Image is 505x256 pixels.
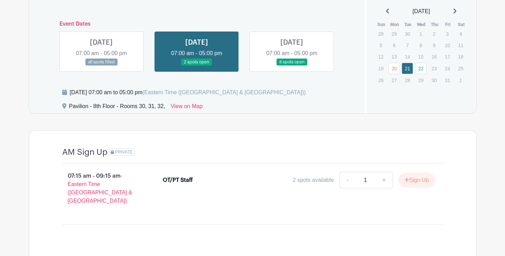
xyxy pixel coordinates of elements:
[455,40,466,51] p: 11
[415,21,428,28] th: Wed
[339,172,355,188] a: -
[402,51,413,62] p: 14
[375,172,393,188] a: +
[402,63,413,74] a: 21
[428,51,440,62] p: 16
[171,102,203,113] a: View on Map
[455,63,466,74] p: 25
[401,21,415,28] th: Tue
[68,173,132,204] span: - Eastern Time ([GEOGRAPHIC_DATA] & [GEOGRAPHIC_DATA])
[402,75,413,86] p: 28
[142,89,306,95] span: (Eastern Time ([GEOGRAPHIC_DATA] & [GEOGRAPHIC_DATA]))
[389,51,400,62] p: 13
[402,40,413,51] p: 7
[428,40,440,51] p: 9
[115,150,132,155] span: PRIVATE
[70,88,306,97] div: [DATE] 07:00 am to 05:00 pm
[415,40,427,51] p: 8
[413,7,430,16] span: [DATE]
[389,63,400,74] a: 20
[428,28,440,39] p: 2
[442,63,453,74] p: 24
[428,21,441,28] th: Thu
[428,75,440,86] p: 30
[293,176,334,184] div: 2 spots available
[415,63,427,74] a: 22
[455,75,466,86] p: 1
[415,75,427,86] p: 29
[163,176,193,184] div: OT/PT Staff
[389,75,400,86] p: 27
[389,40,400,51] p: 6
[54,21,340,27] h6: Event Dates
[399,173,435,187] button: Sign Up
[375,21,388,28] th: Sun
[375,51,386,62] p: 12
[388,21,402,28] th: Mon
[442,28,453,39] p: 3
[415,28,427,39] p: 1
[441,21,455,28] th: Fri
[442,40,453,51] p: 10
[415,51,427,62] p: 15
[375,28,386,39] p: 28
[455,21,468,28] th: Sat
[455,28,466,39] p: 4
[375,40,386,51] p: 5
[375,75,386,86] p: 26
[442,51,453,62] p: 17
[51,169,152,208] p: 07:15 am - 09:15 am
[69,102,165,113] div: Pavilion - 8th Floor - Rooms 30, 31, 32,
[428,63,440,74] p: 23
[62,147,107,157] h4: AM Sign Up
[389,28,400,39] p: 29
[402,28,413,39] p: 30
[375,63,386,74] p: 19
[442,75,453,86] p: 31
[455,51,466,62] p: 18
